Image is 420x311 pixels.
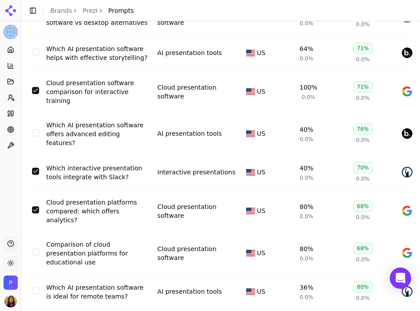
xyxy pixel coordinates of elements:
img: US flag [246,288,255,295]
a: Which AI presentation software is ideal for remote teams? [46,283,150,301]
a: Cloud presentation software [157,244,239,262]
span: 0.0% [356,56,370,63]
div: 71% [353,81,373,93]
img: beautiful.ai [402,47,412,58]
span: 0.0% [356,94,370,102]
a: Brands [50,7,72,14]
span: 0.0% [300,294,313,301]
span: 0.0% [300,213,313,220]
span: 0.0% [300,255,313,262]
div: 80% [300,202,313,211]
div: 80% [353,281,373,293]
img: Naba Ahmed [4,295,17,307]
img: US flag [246,169,255,176]
button: Open organization switcher [4,276,18,290]
span: 0.0% [300,55,313,62]
div: 64% [300,44,313,53]
img: google [402,248,412,258]
span: US [257,87,265,96]
span: US [257,129,265,138]
button: Select row 47 [32,48,39,55]
a: Cloud presentation platforms compared: which offers analytics? [46,198,150,224]
button: Select row 53 [32,287,39,294]
img: Prezi [4,25,18,39]
span: Prompts [108,6,134,15]
a: Cloud presentation software comparison for interactive training [46,79,150,105]
a: AI presentation tools [157,48,222,57]
div: 68% [353,201,373,212]
div: 80% [300,244,313,253]
button: Open user button [4,295,17,307]
span: 0.0% [356,175,370,182]
div: 40% [300,125,313,134]
span: 0.0% [356,21,370,28]
button: Select row 52 [32,248,39,256]
span: US [257,248,265,257]
span: 0.0% [356,214,370,221]
img: beautiful.ai [402,128,412,139]
a: Cloud presentation software [157,83,239,101]
img: google [402,86,412,97]
img: pitch [402,167,412,177]
span: 0.0% [302,94,316,101]
span: 0.0% [356,295,370,302]
img: US flag [246,130,255,137]
a: Comparison of cloud presentation platforms for educational use [46,240,150,267]
a: Which AI presentation software helps with effective storytelling? [46,44,150,62]
div: 71% [353,43,373,54]
span: US [257,206,265,215]
div: 76% [353,123,373,135]
span: 0.0% [356,137,370,144]
div: 36% [300,283,313,292]
span: 0.0% [300,136,313,143]
a: AI presentation tools [157,287,222,296]
img: US flag [246,50,255,56]
div: Open Intercom Messenger [390,268,411,289]
img: US flag [246,88,255,95]
div: 70% [353,162,373,173]
button: Select row 48 [32,87,39,94]
span: 0.0% [356,256,370,263]
span: US [257,287,265,296]
a: Cloud presentation software [157,202,239,220]
button: Select row 49 [32,129,39,136]
span: US [257,48,265,57]
img: Prezi [4,276,18,290]
img: US flag [246,208,255,214]
span: 0.0% [300,174,313,181]
div: 40% [300,164,313,173]
img: US flag [246,250,255,256]
button: Select row 50 [32,168,39,175]
span: US [257,168,265,177]
nav: breadcrumb [50,6,134,15]
span: 0.0% [300,20,313,27]
img: pitch [402,286,412,297]
button: Current brand: Prezi [4,25,18,39]
button: Select row 51 [32,206,39,213]
a: Prezi [83,6,98,15]
a: Which interactive presentation tools integrate with Slack? [46,164,150,181]
a: AI presentation tools [157,129,222,138]
img: google [402,205,412,216]
a: Interactive presentations [157,168,236,177]
a: Which AI presentation software offers advanced editing features? [46,121,150,147]
div: 100% [300,83,317,92]
div: 68% [353,243,373,254]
